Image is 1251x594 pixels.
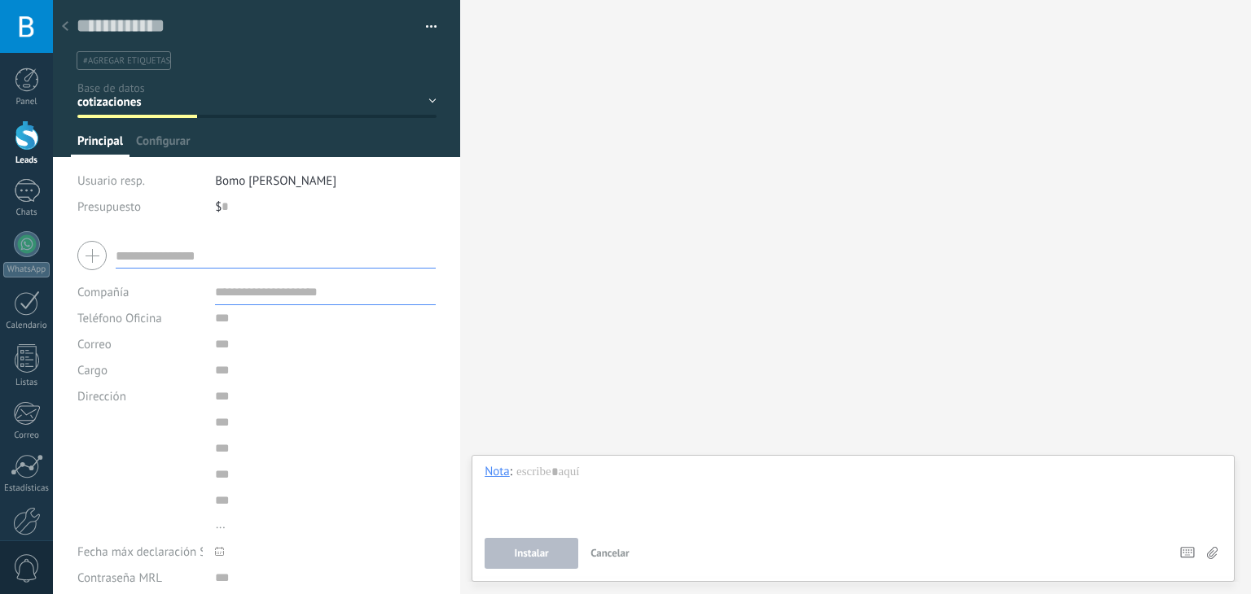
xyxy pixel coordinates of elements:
[77,337,112,352] span: Correo
[584,538,636,569] button: Cancelar
[77,286,129,299] label: Compañía
[3,321,50,331] div: Calendario
[77,357,203,383] div: Cargo
[77,572,162,584] span: Contraseña MRL
[77,546,217,558] span: Fecha máx declaración SRI
[136,133,190,157] span: Configurar
[77,331,112,357] button: Correo
[3,483,50,494] div: Estadísticas
[77,383,203,409] div: Dirección
[3,97,50,107] div: Panel
[77,173,145,189] span: Usuario resp.
[215,513,435,535] button: ...
[510,464,512,480] span: :
[3,155,50,166] div: Leads
[77,311,162,326] span: Teléfono Oficina
[485,538,578,569] button: Instalar
[590,546,630,560] span: Cancelar
[77,539,203,565] div: Fecha máx declaración SRI
[77,391,126,403] span: Dirección
[515,548,549,559] span: Instalar
[216,517,226,532] span: ...
[77,194,203,220] div: Presupuesto
[77,199,141,215] span: Presupuesto
[77,168,203,194] div: Usuario resp.
[77,365,108,377] span: Cargo
[77,133,123,157] span: Principal
[3,378,50,388] div: Listas
[3,430,50,441] div: Correo
[77,305,162,331] button: Teléfono Oficina
[215,173,336,189] span: Bomo [PERSON_NAME]
[3,262,50,277] div: WhatsApp
[215,194,437,220] div: $
[83,55,170,67] span: #agregar etiquetas
[3,207,50,218] div: Chats
[77,565,203,591] div: Contraseña MRL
